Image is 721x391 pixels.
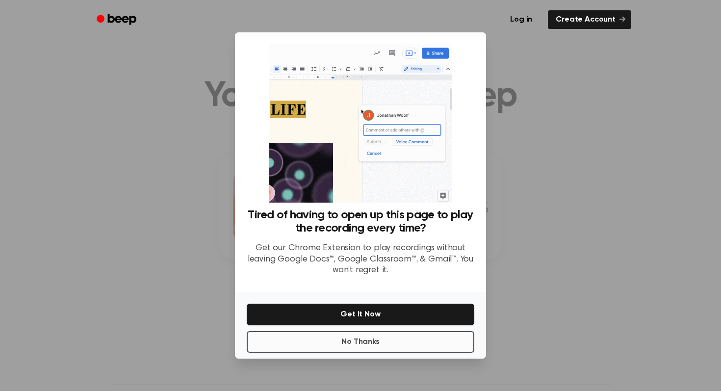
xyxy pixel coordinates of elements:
[548,10,631,29] a: Create Account
[247,243,474,276] p: Get our Chrome Extension to play recordings without leaving Google Docs™, Google Classroom™, & Gm...
[269,44,451,203] img: Beep extension in action
[500,8,542,31] a: Log in
[90,10,145,29] a: Beep
[247,209,474,235] h3: Tired of having to open up this page to play the recording every time?
[247,331,474,353] button: No Thanks
[247,304,474,325] button: Get It Now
